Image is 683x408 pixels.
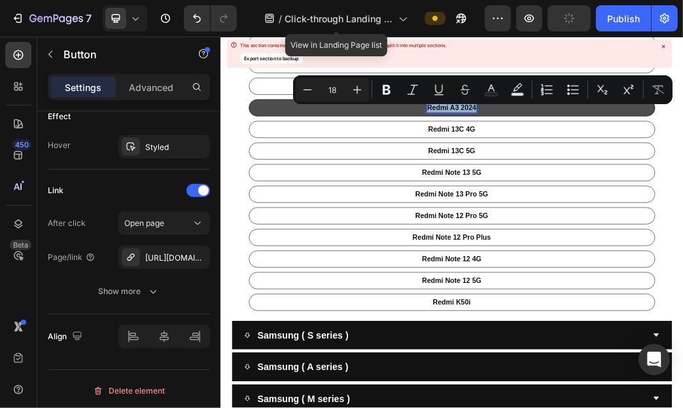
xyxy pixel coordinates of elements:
[239,43,446,48] div: This section contains more elements than the allowed limit. Please split it into multiple sections.
[353,187,432,202] p: Redmi 13C 5G
[342,77,442,92] div: Rich Text Editor. Editing area: main
[340,3,444,18] p: Xiaomi 14 Ultra 5G
[285,12,393,26] span: Click-through Landing Page - [DATE] 21:40:47
[48,328,85,346] div: Align
[10,240,31,250] div: Beta
[63,46,175,62] p: Button
[48,280,210,303] button: Show more
[596,5,651,31] button: Publish
[118,212,210,235] button: Open page
[145,252,207,264] div: [URL][DOMAIN_NAME]
[342,77,442,92] p: Xiaomi 14 CIVI 5G
[342,223,443,238] p: Redmi Note 13 5G
[639,344,670,375] div: Open Intercom Messenger
[220,37,683,408] iframe: Design area
[12,139,31,150] div: 450
[357,40,428,55] p: Redmi 13 5G
[293,75,673,104] div: Editor contextual toolbar
[99,285,160,298] div: Show more
[86,10,92,26] p: 7
[357,40,428,55] div: Rich Text Editor. Editing area: main
[607,12,640,26] div: Publish
[124,218,164,228] span: Open page
[184,5,237,31] div: Undo/Redo
[239,54,302,64] button: Export section to backup
[48,185,63,196] div: Link
[48,111,71,122] div: Effect
[65,81,101,94] p: Settings
[48,217,86,229] div: After click
[342,370,443,385] p: Redmi Note 12 4G
[330,297,454,312] p: Redmi Note 12 Pro 5G
[326,333,459,348] p: Redmi Note 12 Pro Plus
[351,113,434,128] p: Redmi A3 2024
[353,150,432,165] p: Redmi 13C 4G
[5,5,97,31] button: 7
[48,251,96,263] div: Page/link
[279,12,282,26] span: /
[145,141,207,153] div: Styled
[330,260,454,275] p: Redmi Note 13 Pro 5G
[48,139,71,151] div: Hover
[340,3,444,18] div: Rich Text Editor. Editing area: main
[351,113,434,128] div: Rich Text Editor. Editing area: main
[129,81,173,94] p: Advanced
[93,383,165,399] div: Delete element
[48,380,210,401] button: Delete element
